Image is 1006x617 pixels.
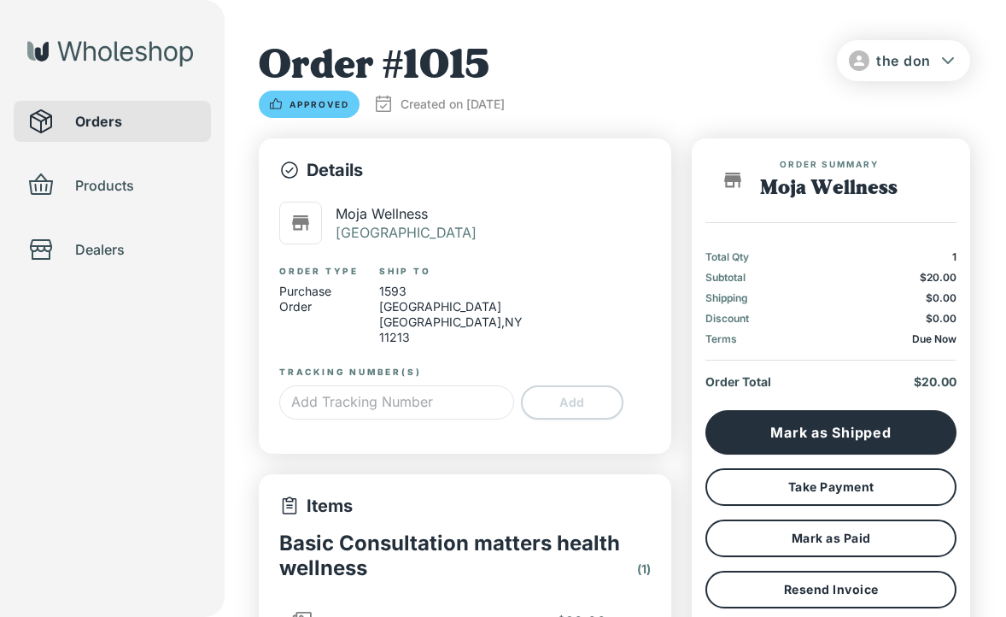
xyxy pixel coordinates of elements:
div: Products [14,165,211,206]
p: 1593 [GEOGRAPHIC_DATA] [379,284,523,314]
div: Dealers [14,229,211,270]
p: Order Total [705,374,771,390]
p: Created on [DATE] [401,97,505,112]
h1: Moja Wellness [760,176,898,202]
p: Subtotal [705,271,746,285]
p: Discount [705,312,749,326]
button: the don [837,40,970,81]
span: Order Summary [760,159,898,176]
span: $0.00 [926,312,956,325]
p: 1 [952,250,956,264]
p: ( 1 ) [637,558,651,580]
button: Mark as Paid [705,520,956,557]
label: Ship To [379,265,431,277]
p: Shipping [705,291,748,305]
span: $0.00 [926,291,956,304]
input: Add Tracking Number [279,385,514,420]
p: Total Qty [705,250,749,264]
p: [GEOGRAPHIC_DATA] , NY 11213 [379,314,523,345]
button: Mark as Shipped [705,410,956,455]
span: Dealers [75,239,197,260]
p: Due Now [912,332,956,346]
button: Take Payment [705,468,956,506]
img: Wholeshop logo [27,41,193,67]
span: Products [75,175,197,196]
p: Items [279,495,353,517]
span: $20.00 [920,271,956,284]
p: Basic Consultation matters health wellness [279,531,630,580]
span: Approved [279,99,360,109]
div: Orders [14,101,211,142]
button: Resend Invoice [705,571,956,608]
span: Orders [75,111,197,132]
label: Order Type [279,265,359,277]
p: [GEOGRAPHIC_DATA] [336,223,477,242]
label: Tracking Number(s) [279,366,421,378]
span: $20.00 [914,374,956,389]
span: the don [876,52,931,69]
h1: Order # 1015 [259,40,505,91]
p: Moja Wellness [336,204,477,223]
p: Details [279,159,651,181]
p: Purchase Order [279,284,359,314]
p: Terms [705,332,737,346]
